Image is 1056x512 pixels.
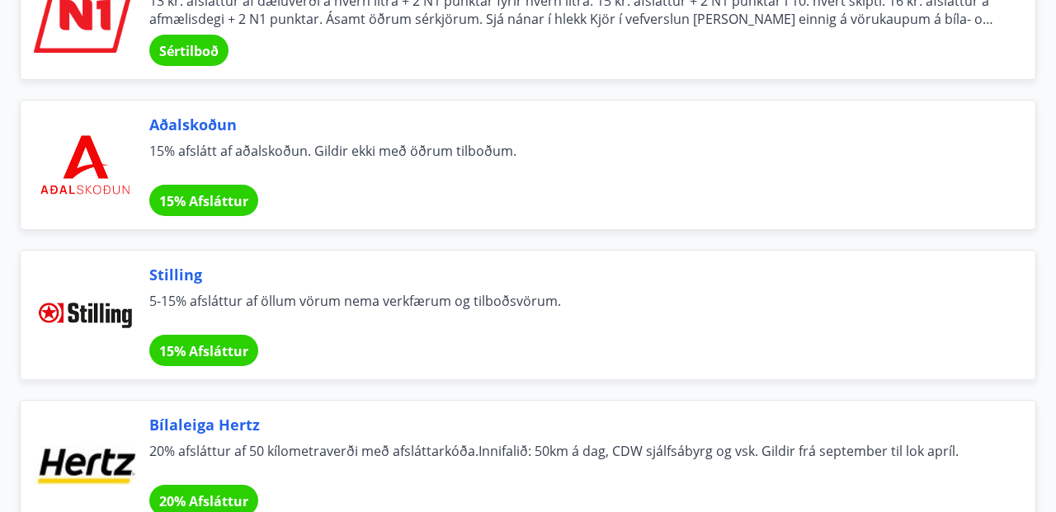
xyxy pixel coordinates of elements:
span: Aðalskoðun [149,114,996,135]
span: 15% Afsláttur [159,192,248,210]
span: 20% Afsláttur [159,492,248,510]
span: 5-15% afsláttur af öllum vörum nema verkfærum og tilboðsvörum. [149,292,996,328]
span: 15% afslátt af aðalskoðun. Gildir ekki með öðrum tilboðum. [149,142,996,178]
span: 20% afsláttur af 50 kílometraverði með afsláttarkóða.Innifalið: 50km á dag, CDW sjálfsábyrg og vs... [149,442,996,478]
span: 15% Afsláttur [159,342,248,360]
span: Bílaleiga Hertz [149,414,996,435]
span: Stilling [149,264,996,285]
span: Sértilboð [159,42,219,60]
